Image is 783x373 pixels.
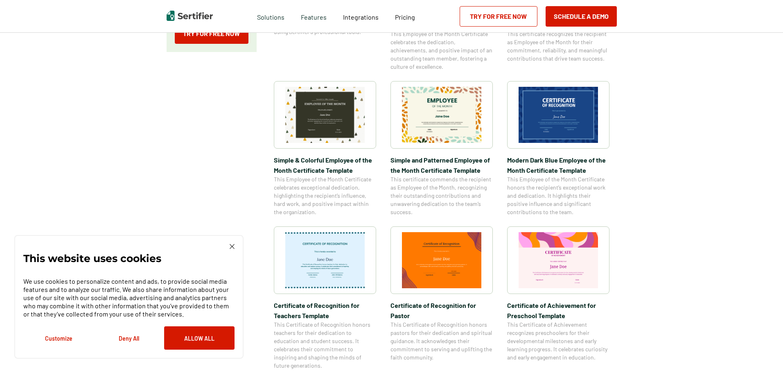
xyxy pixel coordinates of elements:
span: Integrations [343,13,379,21]
span: This Certificate of Achievement recognizes preschoolers for their developmental milestones and ea... [507,321,609,362]
button: Deny All [94,326,164,350]
a: Certificate of Achievement for Preschool TemplateCertificate of Achievement for Preschool Templat... [507,226,609,370]
span: Modern Dark Blue Employee of the Month Certificate Template [507,155,609,175]
p: We use cookies to personalize content and ads, to provide social media features and to analyze ou... [23,277,235,318]
a: Pricing [395,11,415,21]
span: This Employee of the Month Certificate celebrates exceptional dedication, highlighting the recipi... [274,175,376,216]
iframe: Chat Widget [742,334,783,373]
a: Integrations [343,11,379,21]
span: Features [301,11,327,21]
img: Certificate of Recognition for Pastor [402,232,481,288]
span: Pricing [395,13,415,21]
img: Sertifier | Digital Credentialing Platform [167,11,213,21]
button: Schedule a Demo [546,6,617,27]
button: Allow All [164,326,235,350]
a: Try for Free Now [460,6,537,27]
img: Cookie Popup Close [230,244,235,249]
a: Modern Dark Blue Employee of the Month Certificate TemplateModern Dark Blue Employee of the Month... [507,81,609,216]
span: Certificate of Recognition for Pastor [390,300,493,321]
span: Simple and Patterned Employee of the Month Certificate Template [390,155,493,175]
span: This Certificate of Recognition honors pastors for their dedication and spiritual guidance. It ac... [390,321,493,362]
a: Simple & Colorful Employee of the Month Certificate TemplateSimple & Colorful Employee of the Mon... [274,81,376,216]
img: Certificate of Achievement for Preschool Template [519,232,598,288]
span: Certificate of Achievement for Preschool Template [507,300,609,321]
img: Simple & Colorful Employee of the Month Certificate Template [285,87,365,143]
img: Modern Dark Blue Employee of the Month Certificate Template [519,87,598,143]
a: Simple and Patterned Employee of the Month Certificate TemplateSimple and Patterned Employee of t... [390,81,493,216]
img: Certificate of Recognition for Teachers Template [285,232,365,288]
span: Simple & Colorful Employee of the Month Certificate Template [274,155,376,175]
span: Solutions [257,11,284,21]
a: Try for Free Now [175,23,248,44]
span: This Employee of the Month Certificate celebrates the dedication, achievements, and positive impa... [390,30,493,71]
span: This certificate commends the recipient as Employee of the Month, recognizing their outstanding c... [390,175,493,216]
img: Simple and Patterned Employee of the Month Certificate Template [402,87,481,143]
span: This Certificate of Recognition honors teachers for their dedication to education and student suc... [274,321,376,370]
a: Certificate of Recognition for PastorCertificate of Recognition for PastorThis Certificate of Rec... [390,226,493,370]
span: This certificate recognizes the recipient as Employee of the Month for their commitment, reliabil... [507,30,609,63]
p: This website uses cookies [23,254,161,262]
a: Certificate of Recognition for Teachers TemplateCertificate of Recognition for Teachers TemplateT... [274,226,376,370]
span: This Employee of the Month Certificate honors the recipient’s exceptional work and dedication. It... [507,175,609,216]
span: Certificate of Recognition for Teachers Template [274,300,376,321]
button: Customize [23,326,94,350]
